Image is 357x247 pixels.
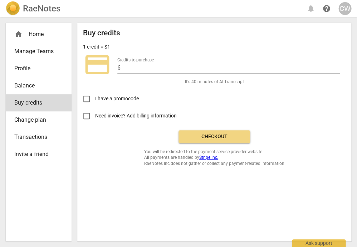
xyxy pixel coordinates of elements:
[6,146,72,163] a: Invite a friend
[338,2,351,15] button: CW
[184,133,244,140] span: Checkout
[95,112,178,120] span: Need invoice? Add billing information
[14,81,57,90] span: Balance
[320,2,333,15] a: Help
[6,1,60,16] a: LogoRaeNotes
[14,64,57,73] span: Profile
[14,150,57,158] span: Invite a friend
[14,116,57,124] span: Change plan
[322,4,331,13] span: help
[95,95,139,102] span: I have a promocode
[6,1,20,16] img: Logo
[292,239,346,247] div: Ask support
[6,77,72,94] a: Balance
[144,149,284,167] span: You will be redirected to the payment service provider website. All payments are handled by RaeNo...
[14,30,23,39] span: home
[14,47,57,56] span: Manage Teams
[14,30,57,39] div: Home
[83,29,120,37] h2: Buy credits
[14,133,57,141] span: Transactions
[6,111,72,128] a: Change plan
[117,58,154,62] label: Credits to purchase
[6,128,72,146] a: Transactions
[185,79,244,85] span: It's 40 minutes of AI Transcript
[83,50,112,79] span: credit_card
[178,130,250,143] button: Checkout
[6,60,72,77] a: Profile
[6,43,72,60] a: Manage Teams
[6,94,72,111] a: Buy credits
[199,155,218,160] a: Stripe Inc.
[6,26,72,43] div: Home
[14,99,57,107] span: Buy credits
[23,4,60,14] h2: RaeNotes
[83,43,110,51] p: 1 credit = $1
